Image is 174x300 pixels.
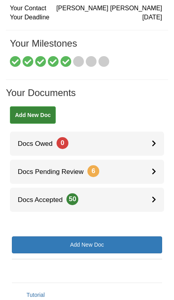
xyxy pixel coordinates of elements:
span: [DATE] [142,13,162,22]
h1: Your Milestones [10,38,162,57]
div: Your Deadline [10,13,162,22]
span: 0 [57,137,68,149]
a: Docs Accepted50 [10,188,164,212]
a: Docs Pending Review6 [10,160,164,184]
span: Docs Pending Review [10,168,99,175]
span: 6 [87,165,99,177]
span: Docs Owed [10,140,68,147]
span: 50 [66,193,78,205]
h1: Your Documents [6,88,168,106]
span: [PERSON_NAME] [PERSON_NAME] [56,4,162,13]
a: Add New Doc [10,106,56,124]
span: Docs Accepted [10,196,78,204]
a: Add New Doc [12,236,162,253]
div: Your Contact [10,4,162,13]
a: Tutorial [26,292,45,298]
a: Docs Owed0 [10,132,164,156]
